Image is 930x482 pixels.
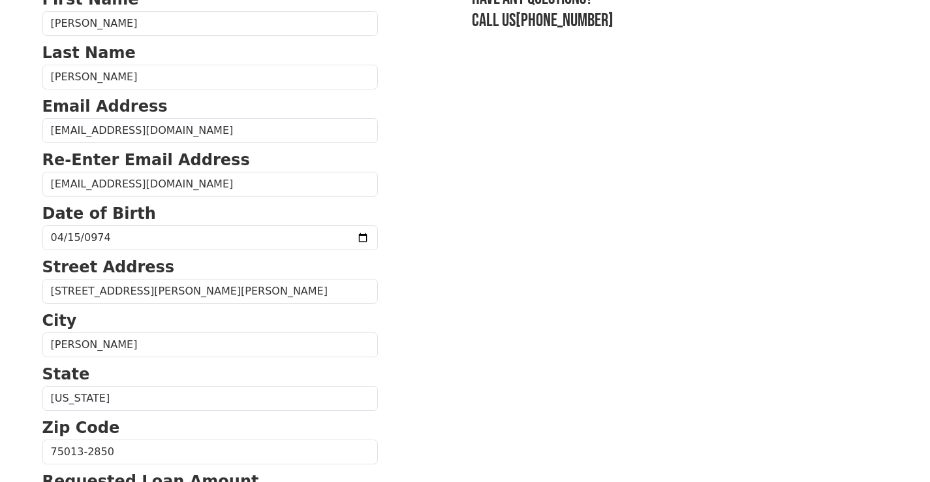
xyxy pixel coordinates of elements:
[472,10,888,32] h3: Call us
[42,440,378,464] input: Zip Code
[42,365,90,383] strong: State
[42,312,77,330] strong: City
[42,172,378,197] input: Re-Enter Email Address
[42,151,250,169] strong: Re-Enter Email Address
[516,10,613,31] a: [PHONE_NUMBER]
[42,279,378,304] input: Street Address
[42,97,168,116] strong: Email Address
[42,204,156,223] strong: Date of Birth
[42,65,378,89] input: Last Name
[42,258,175,276] strong: Street Address
[42,44,136,62] strong: Last Name
[42,118,378,143] input: Email Address
[42,332,378,357] input: City
[42,419,120,437] strong: Zip Code
[42,11,378,36] input: First Name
